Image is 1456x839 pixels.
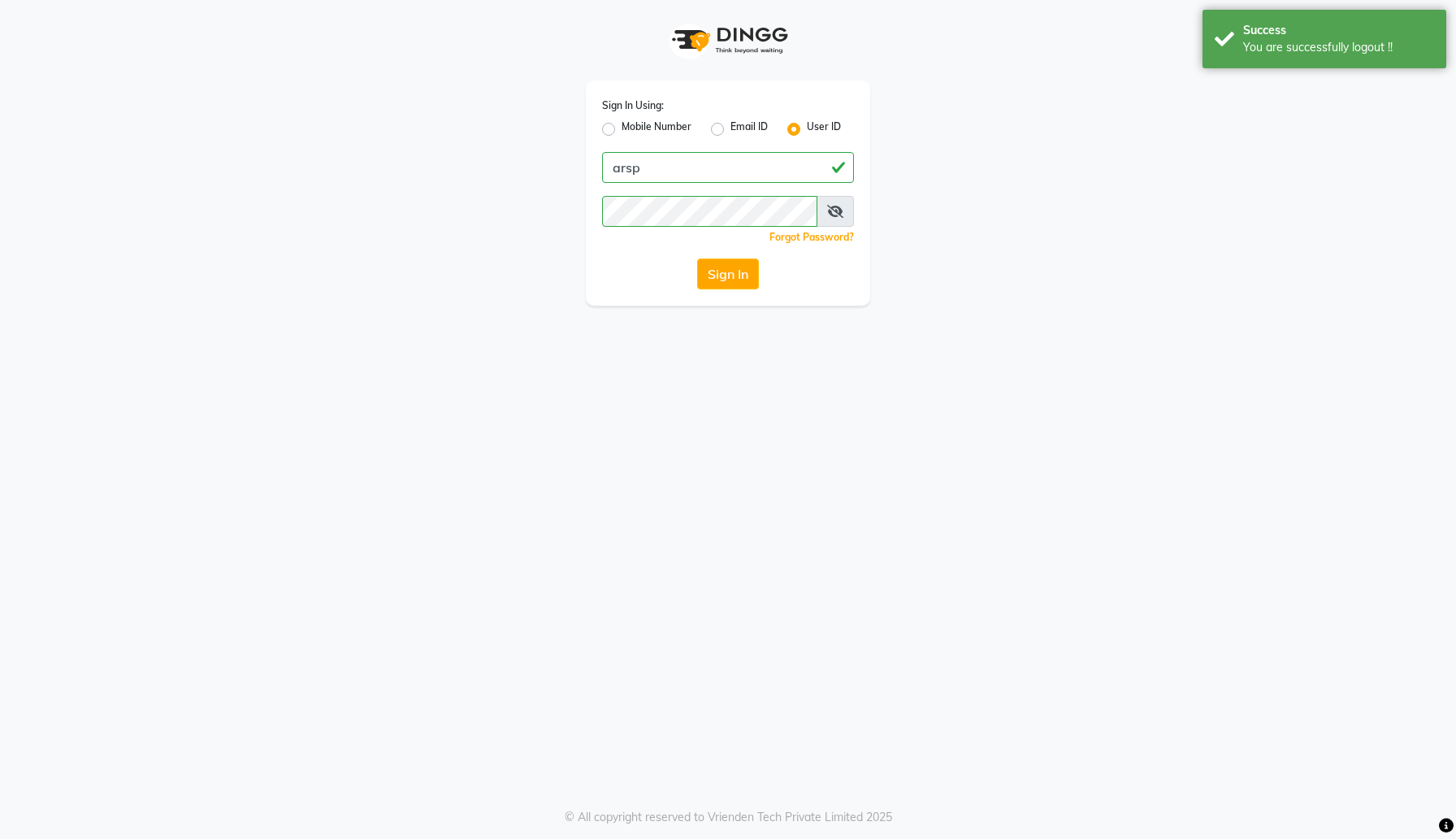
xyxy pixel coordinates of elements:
input: Username [602,152,854,183]
div: You are successfully logout !! [1243,39,1434,56]
input: Username [602,196,817,227]
label: User ID [807,120,841,139]
label: Email ID [730,120,768,139]
img: logo1.svg [663,16,793,64]
a: Forgot Password? [769,231,854,243]
label: Sign In Using: [602,98,664,113]
div: Success [1243,22,1434,39]
button: Sign In [697,259,759,289]
label: Mobile Number [622,120,691,139]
